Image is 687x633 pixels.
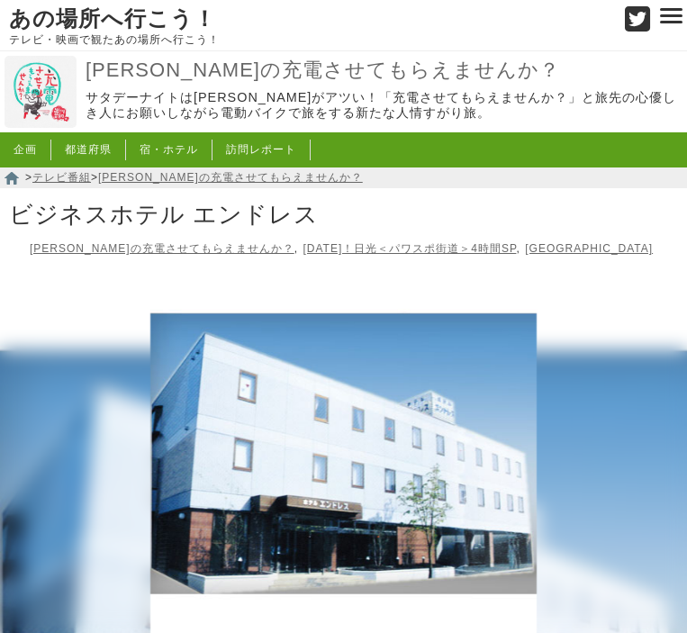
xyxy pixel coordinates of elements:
[30,242,294,255] a: [PERSON_NAME]の充電させてもらえませんか？
[9,7,216,31] a: あの場所へ行こう！
[32,171,91,184] a: テレビ番組
[9,33,606,46] p: テレビ・映画で観たあの場所へ行こう！
[30,242,298,255] li: ,
[5,115,77,131] a: 出川哲朗の充電させてもらえませんか？
[525,242,653,255] a: [GEOGRAPHIC_DATA]
[86,90,682,122] p: サタデーナイトは[PERSON_NAME]がアツい！「充電させてもらえませんか？」と旅先の心優しき人にお願いしながら電動バイクで旅をする新たな人情すがり旅。
[98,171,363,184] a: [PERSON_NAME]の充電させてもらえませんか？
[303,242,517,255] a: [DATE]！日光＜パワスポ街道＞4時間SP
[140,143,198,156] a: 宿・ホテル
[625,17,651,32] a: Twitter (@go_thesights)
[226,143,296,156] a: 訪問レポート
[14,143,37,156] a: 企画
[65,143,112,156] a: 都道府県
[5,56,77,128] img: 出川哲朗の充電させてもらえませんか？
[86,58,682,84] a: [PERSON_NAME]の充電させてもらえませんか？
[303,242,520,255] li: ,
